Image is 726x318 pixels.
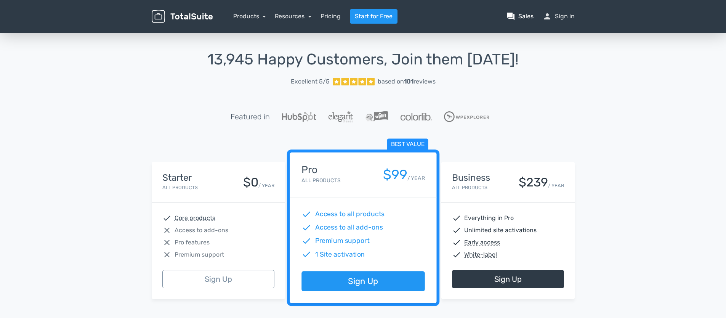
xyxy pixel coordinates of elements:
[175,214,215,223] abbr: Core products
[548,182,564,189] small: / YEAR
[258,182,274,189] small: / YEAR
[365,111,388,122] img: WPLift
[315,209,385,219] span: Access to all products
[301,164,340,175] h4: Pro
[301,209,311,219] span: check
[175,226,228,235] span: Access to add-ons
[233,13,266,20] a: Products
[407,174,425,182] small: / YEAR
[315,223,383,233] span: Access to all add-ons
[383,167,407,182] div: $99
[350,9,397,24] a: Start for Free
[301,177,340,184] small: All Products
[452,185,487,190] small: All Products
[404,78,413,85] strong: 101
[162,226,171,235] span: close
[231,112,270,121] h5: Featured in
[282,112,316,122] img: Hubspot
[301,223,311,233] span: check
[452,238,461,247] span: check
[162,250,171,259] span: close
[464,226,537,235] span: Unlimited site activations
[543,12,575,21] a: personSign in
[444,111,489,122] img: WPExplorer
[321,12,341,21] a: Pricing
[401,113,432,120] img: Colorlib
[452,214,461,223] span: check
[464,250,497,259] abbr: White-label
[162,214,171,223] span: check
[162,185,198,190] small: All Products
[378,77,436,86] div: based on reviews
[301,271,425,292] a: Sign Up
[464,238,500,247] abbr: Early access
[162,173,198,183] h4: Starter
[387,139,428,151] span: Best value
[519,176,548,189] div: $239
[506,12,534,21] a: question_answerSales
[464,214,514,223] span: Everything in Pro
[315,236,369,246] span: Premium support
[243,176,258,189] div: $0
[452,250,461,259] span: check
[162,238,171,247] span: close
[452,226,461,235] span: check
[452,173,490,183] h4: Business
[301,236,311,246] span: check
[301,249,311,259] span: check
[162,270,274,288] a: Sign Up
[506,12,515,21] span: question_answer
[315,249,365,259] span: 1 Site activation
[452,270,564,288] a: Sign Up
[152,10,213,23] img: TotalSuite for WordPress
[291,77,330,86] span: Excellent 5/5
[152,51,575,68] h1: 13,945 Happy Customers, Join them [DATE]!
[175,250,224,259] span: Premium support
[152,74,575,89] a: Excellent 5/5 based on101reviews
[175,238,210,247] span: Pro features
[543,12,552,21] span: person
[329,111,353,122] img: ElegantThemes
[275,13,311,20] a: Resources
